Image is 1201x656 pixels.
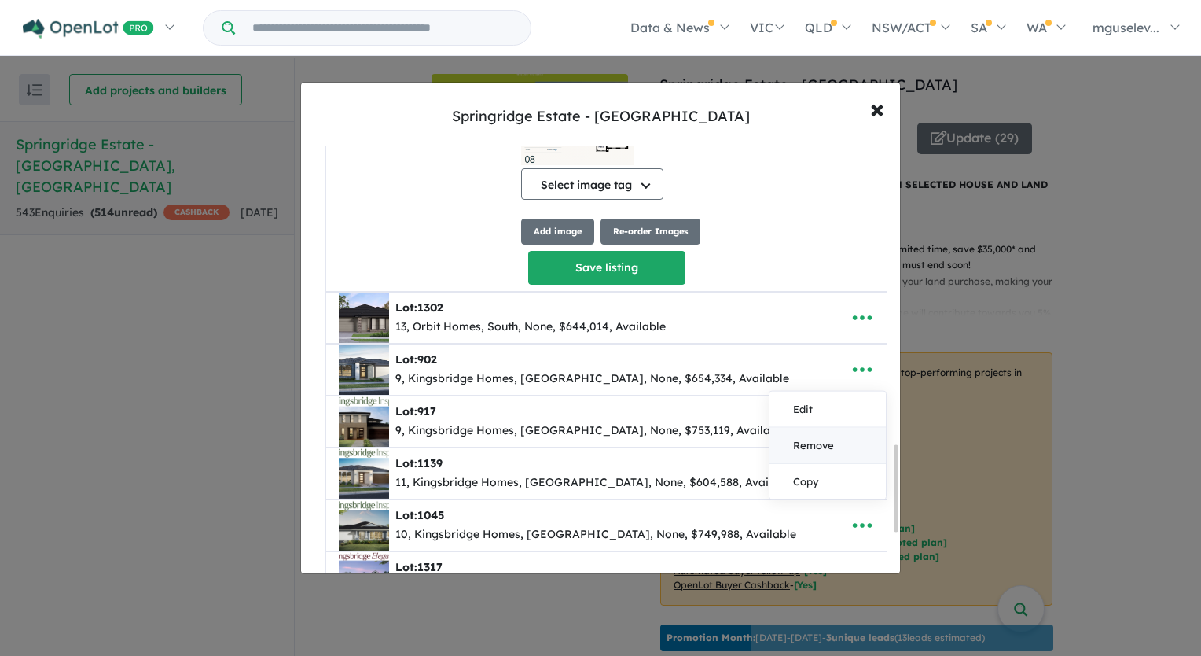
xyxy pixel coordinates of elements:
span: 1317 [417,560,443,574]
span: 1045 [417,508,444,522]
b: Lot: [395,508,444,522]
b: Lot: [395,560,443,574]
img: Springridge%20Estate%20-%20Wallan%20-%20Lot%201139___1756187978.png [339,448,389,499]
input: Try estate name, suburb, builder or developer [238,11,527,45]
div: 11, Kingsbridge Homes, [GEOGRAPHIC_DATA], None, $604,588, Available [395,474,795,492]
div: 13, Orbit Homes, South, None, $644,014, Available [395,318,666,337]
img: Springridge%20Estate%20-%20Wallan%20-%20Lot%201317___1756192183.png [339,552,389,603]
span: × [870,91,884,125]
button: Select image tag [521,168,663,200]
img: Openlot PRO Logo White [23,19,154,39]
img: Springridge%20Estate%20-%20Wallan%20-%20Lot%20917___1756185315.png [339,396,389,447]
a: Remove [769,428,886,464]
img: Springridge%20Estate%20-%20Wallan%20-%20Lot%20902___1752989636.png [339,345,389,395]
a: Copy [769,464,886,499]
b: Lot: [395,352,437,367]
div: 9, Kingsbridge Homes, [GEOGRAPHIC_DATA], None, $753,119, Available [395,422,787,440]
div: Springridge Estate - [GEOGRAPHIC_DATA] [452,106,750,127]
a: Edit [769,392,886,428]
div: 9, Kingsbridge Homes, [GEOGRAPHIC_DATA], None, $654,334, Available [395,370,789,389]
span: 1302 [417,300,443,315]
img: Springridge%20Estate%20-%20Wallan%20-%20Lot%201045___1756188731.png [339,500,389,551]
span: 902 [417,352,437,367]
b: Lot: [395,300,443,315]
button: Re-order Images [600,219,700,245]
button: Add image [521,219,594,245]
span: mguselev... [1093,20,1159,35]
button: Save listing [528,251,685,285]
span: 1139 [417,456,443,470]
span: 917 [417,404,436,418]
img: Springridge%20Estate%20-%20Wallan%20-%20Lot%201302___1753246473.png [339,293,389,343]
b: Lot: [395,404,436,418]
div: 10, Kingsbridge Homes, [GEOGRAPHIC_DATA], None, $749,988, Available [395,525,796,544]
b: Lot: [395,456,443,470]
